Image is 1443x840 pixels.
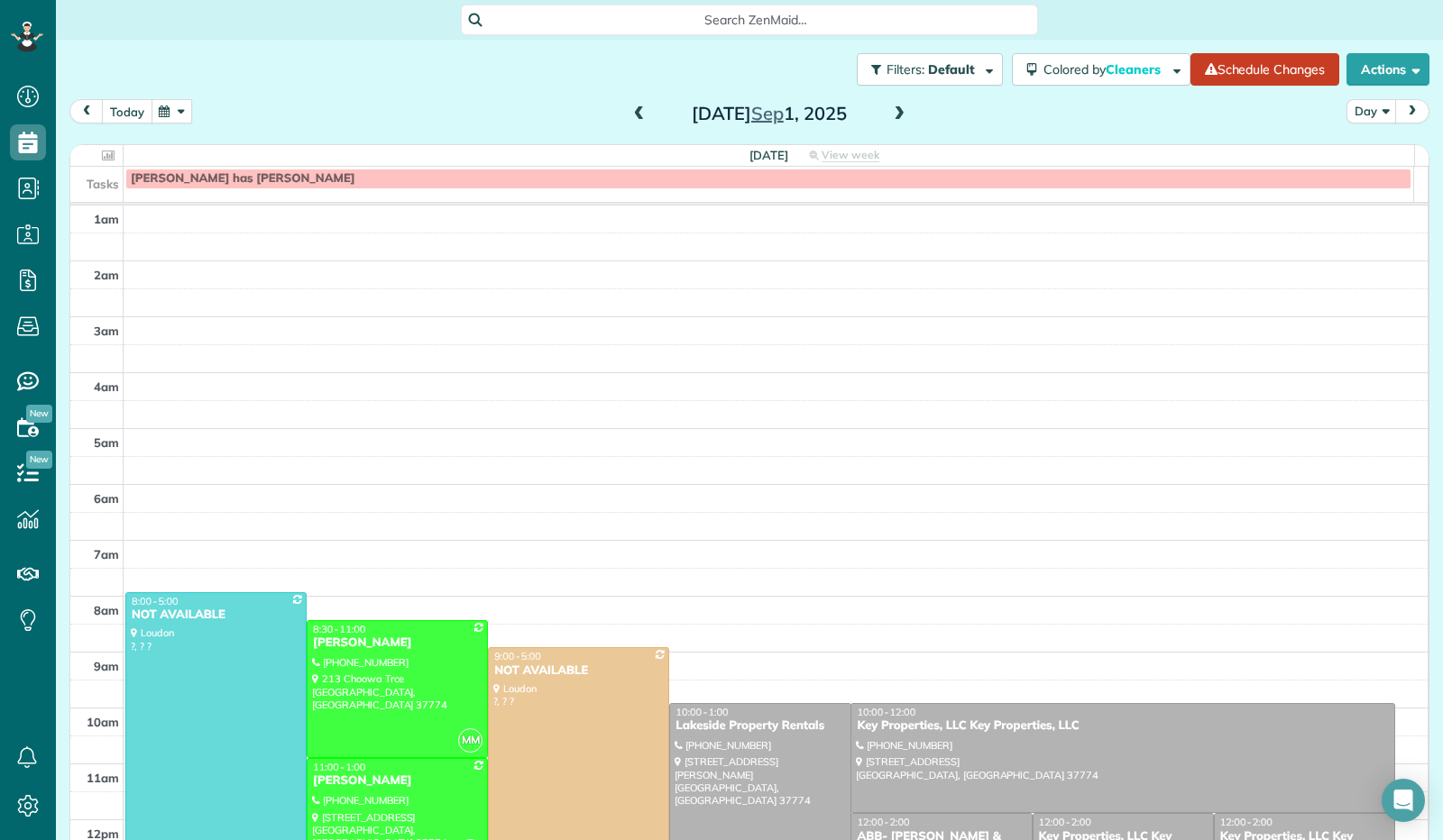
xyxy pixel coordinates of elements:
span: 2am [94,268,119,282]
div: NOT AVAILABLE [493,663,664,679]
a: Filters: Default [848,53,1003,86]
div: [PERSON_NAME] [312,635,483,651]
span: [PERSON_NAME] has [PERSON_NAME] [131,171,355,186]
span: 9:00 - 5:00 [494,650,541,662]
button: Actions [1346,53,1429,86]
span: 8:00 - 5:00 [132,595,179,607]
span: 10am [87,715,119,729]
button: Filters: Default [857,53,1003,86]
span: New [26,405,52,423]
div: Open Intercom Messenger [1382,779,1425,822]
span: 7am [94,547,119,562]
span: MM [458,728,483,753]
button: next [1395,99,1429,123]
span: 11:00 - 1:00 [313,761,365,773]
span: 9am [94,659,119,673]
span: 10:00 - 12:00 [857,706,915,718]
div: NOT AVAILABLE [131,607,301,623]
span: Default [928,61,976,78]
span: Cleaners [1106,61,1163,78]
span: View week [822,148,879,162]
h2: [DATE] 1, 2025 [657,104,882,123]
span: 1am [94,212,119,226]
span: 4am [94,379,119,394]
span: 12:00 - 2:00 [1039,816,1091,828]
span: Sep [751,102,784,124]
span: 6am [94,491,119,506]
span: 12:00 - 2:00 [1220,816,1273,828]
button: Colored byCleaners [1012,53,1190,86]
span: 8am [94,603,119,617]
div: Key Properties, LLC Key Properties, LLC [856,718,1389,734]
a: Schedule Changes [1190,53,1339,86]
span: 12:00 - 2:00 [857,816,909,828]
span: 5am [94,435,119,450]
span: 8:30 - 11:00 [313,623,365,635]
button: today [102,99,152,123]
button: Day [1346,99,1397,123]
button: prev [69,99,104,123]
div: Lakeside Property Rentals [675,718,845,734]
span: 11am [87,771,119,785]
div: [PERSON_NAME] [312,773,483,789]
span: Filters: [887,61,924,78]
span: [DATE] [749,148,788,162]
span: 10:00 - 1:00 [676,706,728,718]
span: Colored by [1043,61,1167,78]
span: New [26,451,52,469]
span: 3am [94,324,119,338]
